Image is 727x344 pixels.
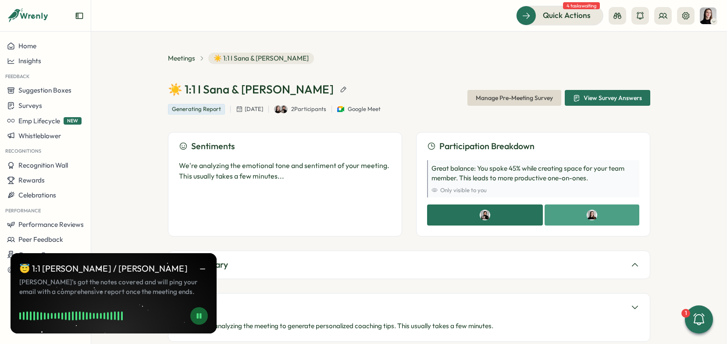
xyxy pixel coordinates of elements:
div: Elena Ladushyna [545,204,639,226]
button: Pause Meeting [190,307,208,325]
span: Peer Feedback [18,235,63,244]
p: 2 Participants [291,105,326,113]
img: Elena Ladushyna [588,211,596,219]
span: Google Meet [348,105,381,113]
a: Meetings [168,54,195,63]
div: Great balance: You spoke 45% while creating space for your team member. This leads to more produc... [427,160,639,198]
h3: Participation Breakdown [439,140,535,153]
button: Expand sidebar [75,11,84,20]
h3: Sentiments [191,140,235,153]
span: Insights [18,57,41,65]
span: [PERSON_NAME]'s got the notes covered and will ping your email with a comprehensive report once t... [19,277,208,297]
div: 1 [681,309,690,318]
p: Wrenly AI is analyzing the meeting to generate personalized coaching tips. This usually takes a f... [179,321,639,331]
a: Sana Naqvi [282,105,290,113]
span: ☀️ 1:1 I Sana & [PERSON_NAME] [208,53,314,64]
button: 1 [685,305,713,333]
div: Generating Report [168,104,225,115]
span: Quick Actions [543,10,591,21]
span: NEW [64,117,82,125]
span: Rewards [18,176,45,184]
span: View Survey Answers [584,95,642,101]
span: One on Ones [18,251,56,259]
span: Celebrations [18,191,56,199]
span: Recognition Wall [18,161,68,169]
h1: ☀️ 1:1 I Sana & [PERSON_NAME] [168,82,334,97]
span: Whistleblower [18,132,61,140]
button: Manage Pre-Meeting Survey [467,90,561,106]
img: Elena Ladushyna [700,7,716,24]
span: Surveys [18,101,42,110]
span: 4 tasks waiting [563,2,600,9]
p: We're analyzing the emotional tone and sentiment of your meeting. This usually takes a few minute... [179,160,391,182]
img: Sana Naqvi [481,211,489,219]
span: Suggestion Boxes [18,86,71,94]
span: Manage Pre-Meeting Survey [476,90,553,105]
span: Performance Reviews [18,220,84,229]
p: 😇 1:1 [PERSON_NAME] / [PERSON_NAME] [19,262,188,276]
button: Quick Actions [516,6,603,25]
span: Emp Lifecycle [18,117,60,125]
span: [DATE] [245,105,263,113]
div: Sana Naqvi [427,204,543,226]
button: View Survey Answers [565,90,650,106]
span: Home [18,42,36,50]
img: Elena Ladushyna [274,105,282,113]
span: Only visible to you [440,186,487,194]
img: Sana Naqvi [280,105,288,113]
